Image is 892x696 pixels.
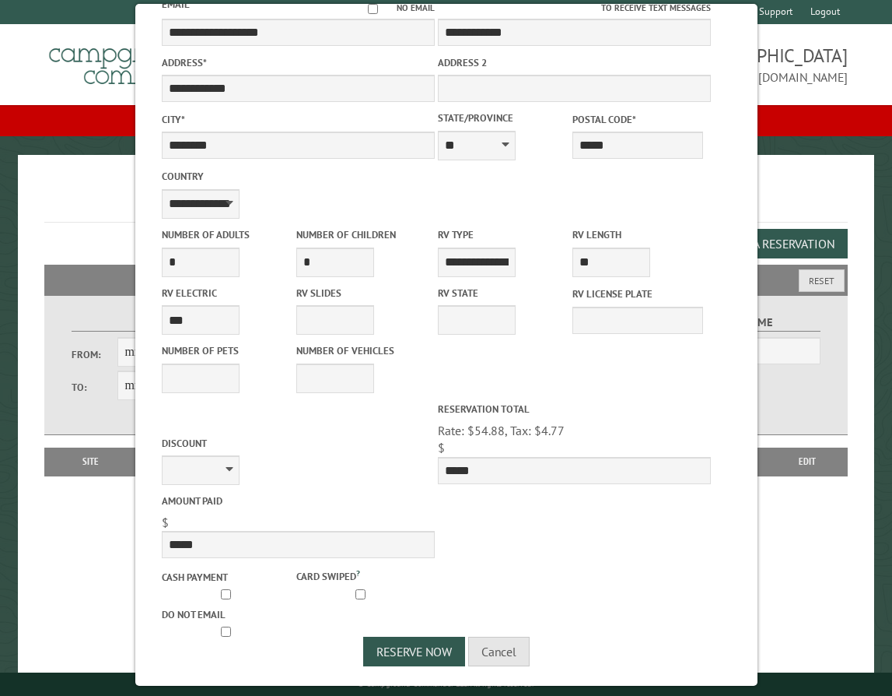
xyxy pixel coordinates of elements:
h2: Filters [44,265,847,294]
label: Number of Adults [162,227,292,242]
button: Reserve Now [363,637,465,666]
label: No email [349,2,435,15]
a: ? [355,568,359,578]
span: Rate: $54.88, Tax: $4.77 [438,423,565,438]
label: Postal Code [572,112,702,127]
label: Number of Children [296,227,426,242]
th: Site [52,448,129,476]
small: © Campground Commander LLC. All rights reserved. [358,679,533,689]
label: From: [72,347,117,362]
th: Edit [768,448,848,476]
label: Do not email [162,607,292,622]
label: Number of Vehicles [296,343,426,358]
label: City [162,112,435,127]
label: Country [162,169,435,184]
h1: Reservations [44,180,847,223]
label: RV State [438,286,568,301]
label: Reservation Total [438,402,711,417]
label: Cash payment [162,570,292,585]
span: $ [162,515,169,530]
label: RV License Plate [572,286,702,301]
label: Dates [72,314,255,332]
label: RV Type [438,227,568,242]
img: Campground Commander [44,30,239,91]
label: State/Province [438,111,568,125]
label: Discount [162,436,435,451]
button: Add a Reservation [715,229,848,258]
label: Address [162,55,435,70]
label: Number of Pets [162,343,292,358]
label: RV Electric [162,286,292,301]
label: To: [72,380,117,395]
label: RV Slides [296,286,426,301]
button: Cancel [468,637,530,666]
input: No email [349,4,397,14]
span: $ [438,440,445,455]
th: Dates [130,448,231,476]
button: Reset [799,269,845,292]
label: Address 2 [438,55,711,70]
label: Amount paid [162,494,435,508]
label: Card swiped [296,567,426,584]
label: RV Length [572,227,702,242]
